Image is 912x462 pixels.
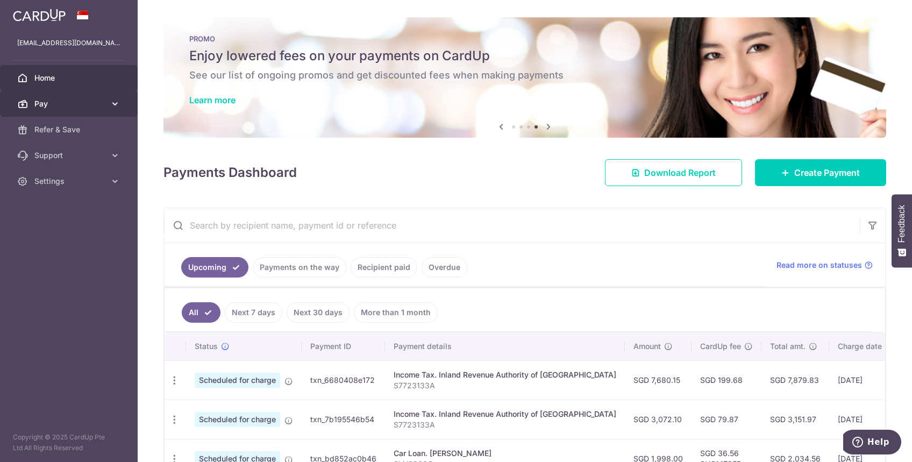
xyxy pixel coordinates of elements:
[755,159,886,186] a: Create Payment
[163,163,297,182] h4: Payments Dashboard
[351,257,417,278] a: Recipient paid
[633,341,661,352] span: Amount
[302,360,385,400] td: txn_6680408e172
[302,332,385,360] th: Payment ID
[794,166,860,179] span: Create Payment
[195,412,280,427] span: Scheduled for charge
[692,400,761,439] td: SGD 79.87
[776,260,862,271] span: Read more on statuses
[605,159,742,186] a: Download Report
[287,302,350,323] a: Next 30 days
[181,257,248,278] a: Upcoming
[13,9,66,22] img: CardUp
[34,150,105,161] span: Support
[189,34,860,43] p: PROMO
[394,380,616,391] p: S7723133A
[225,302,282,323] a: Next 7 days
[892,194,912,267] button: Feedback - Show survey
[189,69,860,82] h6: See our list of ongoing promos and get discounted fees when making payments
[189,95,236,105] a: Learn more
[34,73,105,83] span: Home
[422,257,467,278] a: Overdue
[394,420,616,430] p: S7723133A
[692,360,761,400] td: SGD 199.68
[770,341,806,352] span: Total amt.
[34,98,105,109] span: Pay
[253,257,346,278] a: Payments on the way
[394,409,616,420] div: Income Tax. Inland Revenue Authority of [GEOGRAPHIC_DATA]
[897,205,907,243] span: Feedback
[302,400,385,439] td: txn_7b195546b54
[625,400,692,439] td: SGD 3,072.10
[394,448,616,459] div: Car Loan. [PERSON_NAME]
[843,430,901,457] iframe: Opens a widget where you can find more information
[776,260,873,271] a: Read more on statuses
[385,332,625,360] th: Payment details
[17,38,120,48] p: [EMAIL_ADDRESS][DOMAIN_NAME]
[163,17,886,138] img: Latest Promos banner
[761,360,829,400] td: SGD 7,879.83
[164,208,860,243] input: Search by recipient name, payment id or reference
[182,302,220,323] a: All
[354,302,438,323] a: More than 1 month
[189,47,860,65] h5: Enjoy lowered fees on your payments on CardUp
[195,373,280,388] span: Scheduled for charge
[829,400,902,439] td: [DATE]
[829,360,902,400] td: [DATE]
[195,341,218,352] span: Status
[761,400,829,439] td: SGD 3,151.97
[625,360,692,400] td: SGD 7,680.15
[34,176,105,187] span: Settings
[644,166,716,179] span: Download Report
[700,341,741,352] span: CardUp fee
[34,124,105,135] span: Refer & Save
[838,341,882,352] span: Charge date
[394,369,616,380] div: Income Tax. Inland Revenue Authority of [GEOGRAPHIC_DATA]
